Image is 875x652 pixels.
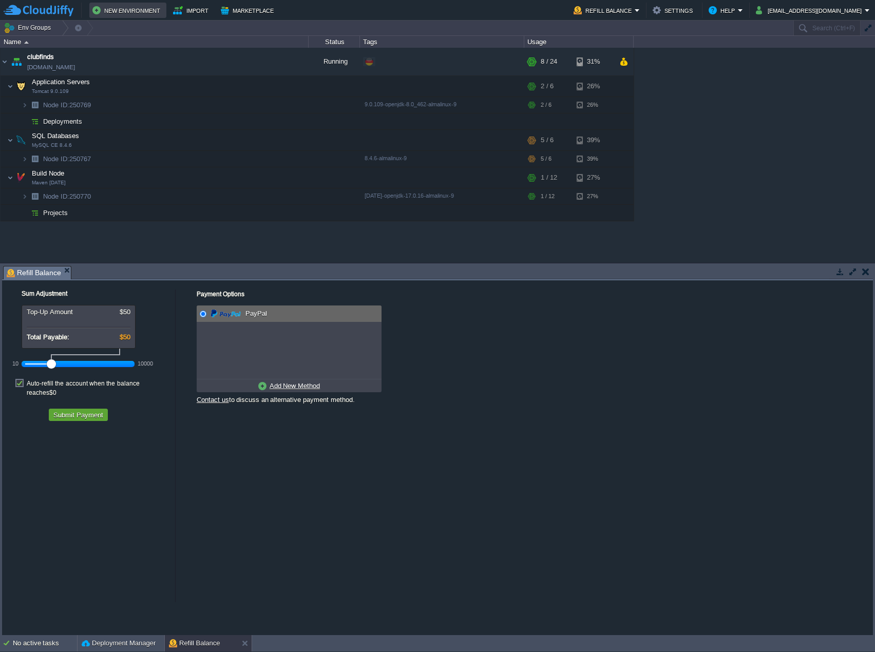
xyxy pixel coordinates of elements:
img: AMDAwAAAACH5BAEAAAAALAAAAAABAAEAAAICRAEAOw== [14,130,28,150]
span: Node ID: [43,193,69,200]
button: Import [173,4,212,16]
span: Application Servers [31,78,91,86]
div: Status [309,36,359,48]
a: SQL DatabasesMySQL CE 8.4.6 [31,132,81,140]
button: Marketplace [221,4,277,16]
img: AMDAwAAAACH5BAEAAAAALAAAAAABAAEAAAICRAEAOw== [22,97,28,113]
div: 26% [577,76,610,97]
img: AMDAwAAAACH5BAEAAAAALAAAAAABAAEAAAICRAEAOw== [22,205,28,221]
span: SQL Databases [31,131,81,140]
span: Refill Balance [7,266,61,279]
span: $50 [120,333,130,341]
button: Submit Payment [50,410,106,419]
label: Payment Options [197,291,244,298]
img: AMDAwAAAACH5BAEAAAAALAAAAAABAAEAAAICRAEAOw== [1,48,9,75]
a: Build NodeMaven [DATE] [31,169,66,177]
label: Sum Adjustment [8,290,67,297]
a: Contact us [197,396,229,404]
button: Refill Balance [574,4,635,16]
div: 1 / 12 [541,188,555,204]
div: 39% [577,151,610,167]
a: Projects [42,208,69,217]
a: Application ServersTomcat 9.0.109 [31,78,91,86]
div: 31% [577,48,610,75]
img: AMDAwAAAACH5BAEAAAAALAAAAAABAAEAAAICRAEAOw== [22,188,28,204]
a: Node ID:250769 [42,101,92,109]
div: 5 / 6 [541,130,554,150]
button: Env Groups [4,21,54,35]
div: Running [309,48,360,75]
div: 2 / 6 [541,97,551,113]
span: PayPal [243,310,267,317]
div: 8 / 24 [541,48,557,75]
img: AMDAwAAAACH5BAEAAAAALAAAAAABAAEAAAICRAEAOw== [9,48,24,75]
img: AMDAwAAAACH5BAEAAAAALAAAAAABAAEAAAICRAEAOw== [14,76,28,97]
span: Node ID: [43,155,69,163]
img: AMDAwAAAACH5BAEAAAAALAAAAAABAAEAAAICRAEAOw== [28,188,42,204]
div: to discuss an alternative payment method. [197,393,382,404]
div: 26% [577,97,610,113]
span: Node ID: [43,101,69,109]
img: AMDAwAAAACH5BAEAAAAALAAAAAABAAEAAAICRAEAOw== [7,130,13,150]
span: $0 [49,389,56,396]
button: [EMAIL_ADDRESS][DOMAIN_NAME] [756,4,865,16]
u: Add New Method [270,382,320,390]
span: 250769 [42,101,92,109]
button: Help [709,4,738,16]
a: Deployments [42,117,84,126]
img: CloudJiffy [4,4,73,17]
img: AMDAwAAAACH5BAEAAAAALAAAAAABAAEAAAICRAEAOw== [28,205,42,221]
span: 8.4.6-almalinux-9 [365,155,407,161]
div: 5 / 6 [541,151,551,167]
span: Build Node [31,169,66,178]
div: 2 / 6 [541,76,554,97]
img: AMDAwAAAACH5BAEAAAAALAAAAAABAAEAAAICRAEAOw== [28,113,42,129]
span: 250770 [42,192,92,201]
div: 10 [12,360,18,367]
span: 250767 [42,155,92,163]
img: paypal.png [211,308,241,320]
span: MySQL CE 8.4.6 [32,142,72,148]
a: Add New Method [256,379,322,392]
div: 1 / 12 [541,167,557,188]
img: AMDAwAAAACH5BAEAAAAALAAAAAABAAEAAAICRAEAOw== [28,97,42,113]
div: No active tasks [13,635,77,651]
button: Settings [653,4,696,16]
button: Refill Balance [169,638,220,648]
img: AMDAwAAAACH5BAEAAAAALAAAAAABAAEAAAICRAEAOw== [28,151,42,167]
span: 9.0.109-openjdk-8.0_462-almalinux-9 [365,101,456,107]
a: Node ID:250767 [42,155,92,163]
a: [DOMAIN_NAME] [27,62,75,72]
div: 27% [577,167,610,188]
span: Tomcat 9.0.109 [32,88,69,94]
span: [DATE]-openjdk-17.0.16-almalinux-9 [365,193,454,199]
div: Name [1,36,308,48]
div: 10000 [138,360,153,367]
div: Usage [525,36,633,48]
span: Maven [DATE] [32,180,66,186]
iframe: chat widget [832,611,865,642]
div: 39% [577,130,610,150]
img: AMDAwAAAACH5BAEAAAAALAAAAAABAAEAAAICRAEAOw== [22,113,28,129]
img: AMDAwAAAACH5BAEAAAAALAAAAAABAAEAAAICRAEAOw== [7,76,13,97]
a: clubfinds [27,52,54,62]
button: New Environment [92,4,163,16]
img: AMDAwAAAACH5BAEAAAAALAAAAAABAAEAAAICRAEAOw== [22,151,28,167]
a: Node ID:250770 [42,192,92,201]
div: Tags [360,36,524,48]
img: AMDAwAAAACH5BAEAAAAALAAAAAABAAEAAAICRAEAOw== [7,167,13,188]
div: Total Payable: [27,333,130,341]
div: Top-Up Amount [27,308,130,316]
div: 27% [577,188,610,204]
label: Auto-refill the account when the balance reaches [27,379,170,397]
img: AMDAwAAAACH5BAEAAAAALAAAAAABAAEAAAICRAEAOw== [24,41,29,44]
button: Deployment Manager [82,638,156,648]
span: $50 [120,308,130,316]
img: AMDAwAAAACH5BAEAAAAALAAAAAABAAEAAAICRAEAOw== [14,167,28,188]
